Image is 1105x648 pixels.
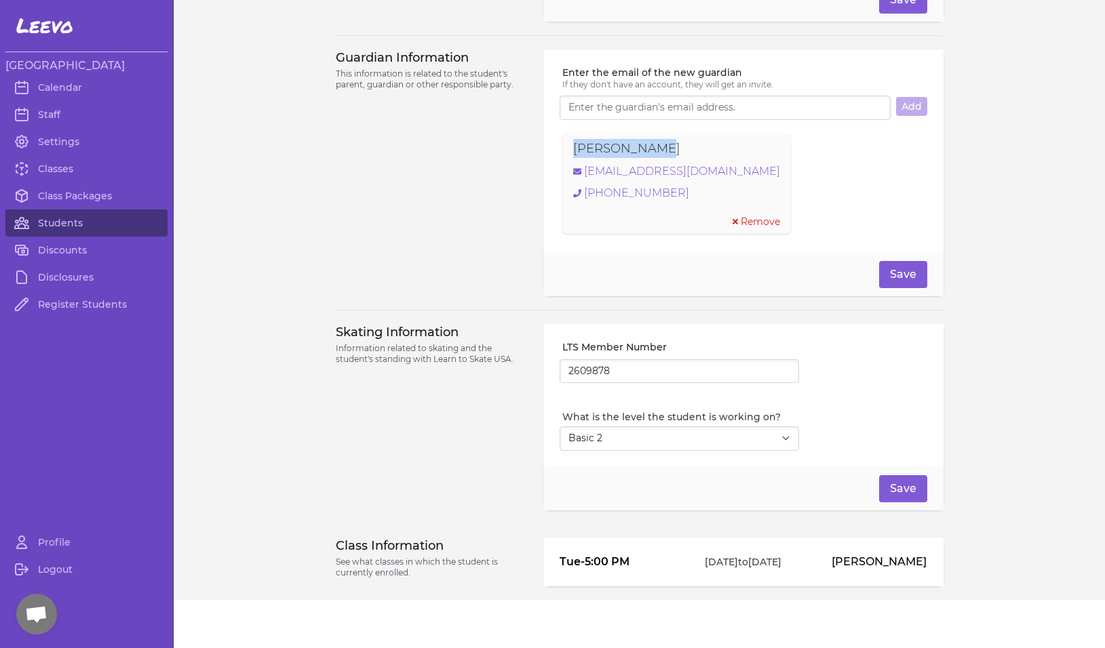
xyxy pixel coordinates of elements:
[336,538,528,554] h3: Class Information
[5,74,168,101] a: Calendar
[336,68,528,90] p: This information is related to the student's parent, guardian or other responsible party.
[896,97,927,116] button: Add
[573,185,780,201] a: [PHONE_NUMBER]
[879,261,927,288] button: Save
[562,66,927,79] label: Enter the email of the new guardian
[5,209,168,237] a: Students
[560,359,799,384] input: LTS or USFSA number
[562,410,799,424] label: What is the level the student is working on?
[684,555,802,569] p: [DATE] to [DATE]
[336,556,528,578] p: See what classes in which the student is currently enrolled.
[5,556,168,583] a: Logout
[879,475,927,502] button: Save
[562,79,927,90] p: If they don't have an account, they will get an invite.
[733,215,780,228] button: Remove
[573,163,780,180] a: [EMAIL_ADDRESS][DOMAIN_NAME]
[741,215,780,228] span: Remove
[5,264,168,291] a: Disclosures
[573,139,680,158] p: [PERSON_NAME]
[808,554,927,570] p: [PERSON_NAME]
[5,529,168,556] a: Profile
[5,128,168,155] a: Settings
[336,324,528,340] h3: Skating Information
[5,58,168,74] h3: [GEOGRAPHIC_DATA]
[336,49,528,66] h3: Guardian Information
[560,554,678,570] p: Tue - 5:00 PM
[5,182,168,209] a: Class Packages
[336,343,528,365] p: Information related to skating and the student's standing with Learn to Skate USA.
[560,96,890,120] input: Enter the guardian's email address.
[16,14,73,38] span: Leevo
[5,155,168,182] a: Classes
[16,594,57,634] div: Open chat
[5,291,168,318] a: Register Students
[5,101,168,128] a: Staff
[562,340,799,354] label: LTS Member Number
[5,237,168,264] a: Discounts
